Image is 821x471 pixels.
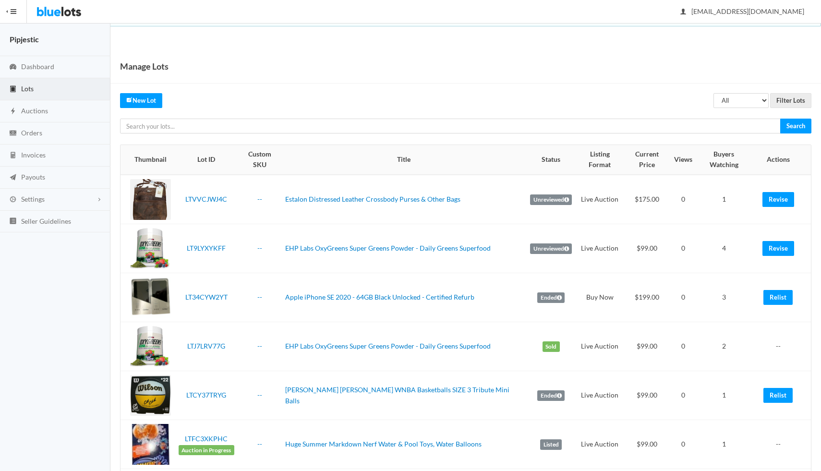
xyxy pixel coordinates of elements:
span: [EMAIL_ADDRESS][DOMAIN_NAME] [681,7,804,15]
td: 0 [670,371,696,420]
a: Revise [762,192,794,207]
ion-icon: list box [8,217,18,226]
td: 0 [670,175,696,224]
a: LT34CYW2YT [185,293,228,301]
a: LT9LYXYKFF [187,244,226,252]
label: Unreviewed [530,194,572,205]
ion-icon: create [126,97,133,103]
a: Revise [762,241,794,256]
label: Unreviewed [530,243,572,254]
a: Apple iPhone SE 2020 - 64GB Black Unlocked - Certified Refurb [285,293,474,301]
span: Dashboard [21,62,54,71]
a: -- [257,244,262,252]
th: Actions [751,145,811,175]
th: Status [526,145,576,175]
td: 0 [670,420,696,469]
ion-icon: cash [8,129,18,138]
a: [PERSON_NAME] [PERSON_NAME] WNBA Basketballs SIZE 3 Tribute Mini Balls [285,386,509,405]
span: Payouts [21,173,45,181]
th: Title [281,145,526,175]
td: $99.00 [624,224,670,273]
span: Lots [21,85,34,93]
td: 1 [696,175,751,224]
td: -- [751,420,811,469]
th: Views [670,145,696,175]
a: LTJ7LRV77G [187,342,225,350]
a: Estalon Distressed Leather Crossbody Purses & Other Bags [285,195,460,203]
a: -- [257,391,262,399]
strong: Pipjestic [10,35,39,44]
a: Huge Summer Markdown Nerf Water & Pool Toys, Water Balloons [285,440,482,448]
td: 0 [670,322,696,371]
td: $99.00 [624,371,670,420]
td: Live Auction [576,175,624,224]
a: LTVVCJWJ4C [185,195,227,203]
ion-icon: flash [8,107,18,116]
ion-icon: person [678,8,688,17]
td: $175.00 [624,175,670,224]
span: Auction in Progress [179,445,234,456]
th: Thumbnail [121,145,175,175]
ion-icon: speedometer [8,63,18,72]
td: 1 [696,420,751,469]
td: 1 [696,371,751,420]
span: Orders [21,129,42,137]
th: Lot ID [175,145,238,175]
a: LTFC3XKPHC [185,435,228,443]
td: 0 [670,273,696,322]
ion-icon: paper plane [8,173,18,182]
label: Sold [543,341,560,352]
label: Ended [537,390,565,401]
label: Listed [540,439,562,450]
a: Relist [763,290,793,305]
input: Filter Lots [770,93,811,108]
th: Buyers Watching [696,145,751,175]
a: createNew Lot [120,93,162,108]
ion-icon: clipboard [8,85,18,94]
label: Ended [537,292,565,303]
input: Search [780,119,811,133]
td: $99.00 [624,420,670,469]
td: -- [751,322,811,371]
a: EHP Labs OxyGreens Super Greens Powder - Daily Greens Superfood [285,342,491,350]
a: Relist [763,388,793,403]
span: Seller Guidelines [21,217,71,225]
span: Auctions [21,107,48,115]
a: -- [257,440,262,448]
td: 2 [696,322,751,371]
span: Settings [21,195,45,203]
a: -- [257,195,262,203]
th: Custom SKU [238,145,281,175]
span: Invoices [21,151,46,159]
th: Current Price [624,145,670,175]
td: 4 [696,224,751,273]
td: Buy Now [576,273,624,322]
input: Search your lots... [120,119,781,133]
h1: Manage Lots [120,59,169,73]
th: Listing Format [576,145,624,175]
a: -- [257,293,262,301]
td: Live Auction [576,224,624,273]
td: 3 [696,273,751,322]
td: Live Auction [576,371,624,420]
ion-icon: calculator [8,151,18,160]
td: $199.00 [624,273,670,322]
a: EHP Labs OxyGreens Super Greens Powder - Daily Greens Superfood [285,244,491,252]
a: -- [257,342,262,350]
td: Live Auction [576,322,624,371]
td: 0 [670,224,696,273]
a: LTCY37TRYG [186,391,226,399]
td: $99.00 [624,322,670,371]
ion-icon: cog [8,195,18,205]
td: Live Auction [576,420,624,469]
